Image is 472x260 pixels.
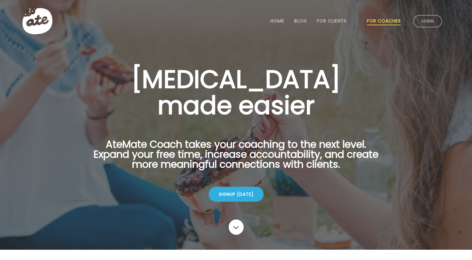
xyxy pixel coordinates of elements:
[367,18,401,23] a: For Coaches
[84,66,388,118] h1: [MEDICAL_DATA] made easier
[413,15,442,27] a: Login
[270,18,284,23] a: Home
[294,18,307,23] a: Blog
[209,187,264,202] div: Signup [DATE]
[84,139,388,177] p: AteMate Coach takes your coaching to the next level. Expand your free time, increase accountabili...
[317,18,347,23] a: For Clients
